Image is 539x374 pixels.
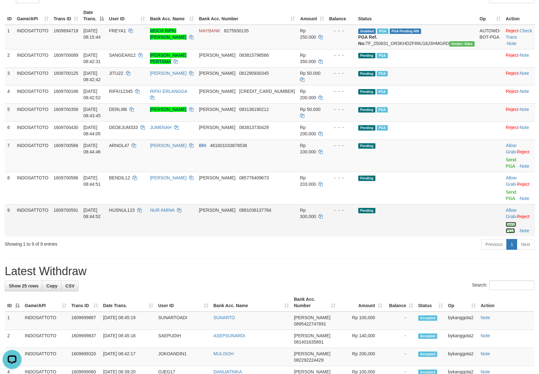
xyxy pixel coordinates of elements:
span: [PERSON_NAME] [199,208,235,213]
a: [PERSON_NAME] [150,71,186,76]
span: Copy 085776409673 to clipboard [239,175,269,180]
a: Note [481,333,490,338]
td: · [503,103,535,121]
span: [PERSON_NAME] [199,89,235,94]
span: Rp 250.000 [300,28,316,40]
span: Rp 100.000 [300,143,316,154]
a: 1 [506,239,517,250]
span: [PERSON_NAME] [294,315,330,320]
td: 1 [5,312,22,330]
span: Copy [46,283,57,288]
a: Check Trans [506,28,532,40]
a: [PERSON_NAME] [150,107,186,112]
span: 1609700566 [54,143,78,148]
td: · [503,85,535,103]
span: BENDIL12 [109,175,130,180]
a: Allow Grab [506,143,516,154]
td: INDOSATTOTO [14,103,51,121]
span: Accepted [418,315,437,321]
td: · [503,67,535,85]
a: NUR AMINA [150,208,174,213]
span: MAYBANK [199,28,220,33]
td: INDOSATTOTO [14,121,51,139]
td: TF_250831_OR3KHDZF89U18J3HMGRD [356,25,477,49]
th: Date Trans.: activate to sort column descending [81,7,107,25]
div: - - - [329,124,353,131]
span: 1609700166 [54,89,78,94]
th: Op: activate to sort column ascending [445,293,478,312]
span: [PERSON_NAME] [199,53,235,58]
span: [PERSON_NAME] [199,125,235,130]
td: 2 [5,49,14,67]
span: Rp 203.000 [300,175,316,187]
td: INDOSATTOTO [22,330,69,348]
span: [PERSON_NAME] [294,351,330,356]
span: [DATE] 08:44:52 [83,208,101,219]
div: - - - [329,142,353,149]
th: Amount: activate to sort column ascending [297,7,327,25]
span: PGA [377,107,388,113]
span: [DATE] 08:44:05 [83,125,101,136]
th: Game/API: activate to sort column ascending [14,7,51,25]
td: [DATE] 08:42:17 [101,348,156,366]
td: 7 [5,139,14,172]
th: ID: activate to sort column descending [5,293,22,312]
td: · [503,204,535,236]
a: Previous [481,239,507,250]
th: Trans ID: activate to sort column ascending [69,293,101,312]
span: [DATE] 08:44:51 [83,175,101,187]
a: Allow Grab [506,208,516,219]
span: PGA [377,89,388,94]
div: - - - [329,70,353,76]
div: - - - [329,88,353,94]
a: Reject [506,28,518,33]
span: Copy 083813730429 to clipboard [239,125,269,130]
a: Allow Grab [506,175,516,187]
h1: Latest Withdraw [5,265,534,278]
span: 1609694718 [54,28,78,33]
span: Rp 200.000 [300,89,316,100]
span: Copy 081401635891 to clipboard [294,339,323,345]
td: 1609699320 [69,348,101,366]
span: DERLI86 [109,107,127,112]
span: Pending [358,125,375,131]
span: JITU22 [109,71,123,76]
a: Reject [506,107,518,112]
span: PGA [377,71,388,76]
span: Copy 8275930135 to clipboard [224,28,249,33]
th: Bank Acc. Name: activate to sort column ascending [147,7,196,25]
a: Reject [517,182,529,187]
td: bykanggota2 [445,330,478,348]
a: Note [507,41,516,46]
td: Rp 200,000 [338,348,385,366]
span: Rp 300.000 [300,208,316,219]
td: 1609699837 [69,330,101,348]
span: Grabbed [358,29,376,34]
a: CSV [61,280,79,291]
a: MOCH RIPKI [PERSON_NAME] [150,28,186,40]
span: Pending [358,71,375,76]
span: Accepted [418,351,437,357]
td: 4 [5,85,14,103]
a: RIFKI ERLANGGA [150,89,187,94]
a: Reject [517,214,529,219]
td: bykanggota2 [445,348,478,366]
span: PGA [377,125,388,131]
span: BRI [199,143,206,148]
td: INDOSATTOTO [14,139,51,172]
input: Search: [489,280,534,290]
span: Rp 200.000 [300,125,316,136]
a: Reject [506,125,518,130]
span: Pending [358,208,375,213]
th: Status: activate to sort column ascending [416,293,445,312]
a: Reject [506,53,518,58]
th: Bank Acc. Number: activate to sort column ascending [196,7,297,25]
th: User ID: activate to sort column ascending [156,293,211,312]
a: Note [520,125,529,130]
span: 1609700430 [54,125,78,130]
td: bykanggota2 [445,312,478,330]
td: 3 [5,67,14,85]
span: Copy 083136190212 to clipboard [239,107,269,112]
td: INDOSATTOTO [14,172,51,204]
label: Search: [472,280,534,290]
